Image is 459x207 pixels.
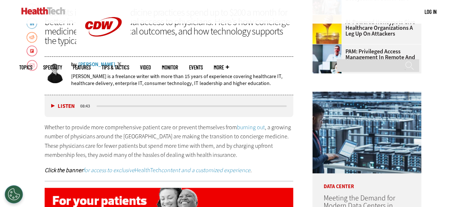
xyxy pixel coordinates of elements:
img: Home [21,7,65,15]
span: Topics [19,65,32,70]
button: Open Preferences [5,185,23,203]
img: engineer with laptop overlooking data center [312,92,421,173]
div: User menu [425,8,437,16]
button: Listen [51,103,75,109]
span: More [214,65,229,70]
a: Log in [425,8,437,15]
a: Events [189,65,203,70]
a: Tips & Tactics [102,65,129,70]
em: . [161,166,252,174]
strong: Click the banner [45,166,83,174]
span: Specialty [43,65,62,70]
div: duration [79,103,95,109]
div: media player [45,95,294,117]
a: HealthTech [135,166,161,174]
p: Data Center [312,173,421,189]
a: MonITor [162,65,178,70]
div: Cookies Settings [5,185,23,203]
a: Video [140,65,151,70]
a: Features [73,65,91,70]
p: [PERSON_NAME] is a freelance writer with more than 15 years of experience covering healthcare IT,... [71,73,294,87]
a: burning out [237,123,265,131]
a: CDW [76,48,131,56]
img: remote call with care team [312,44,341,73]
a: for access to exclusive [83,166,135,174]
a: content and a customized experience [161,166,250,174]
p: Whether to provide more comprehensive patient care or prevent themselves from , a growing number ... [45,123,294,160]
